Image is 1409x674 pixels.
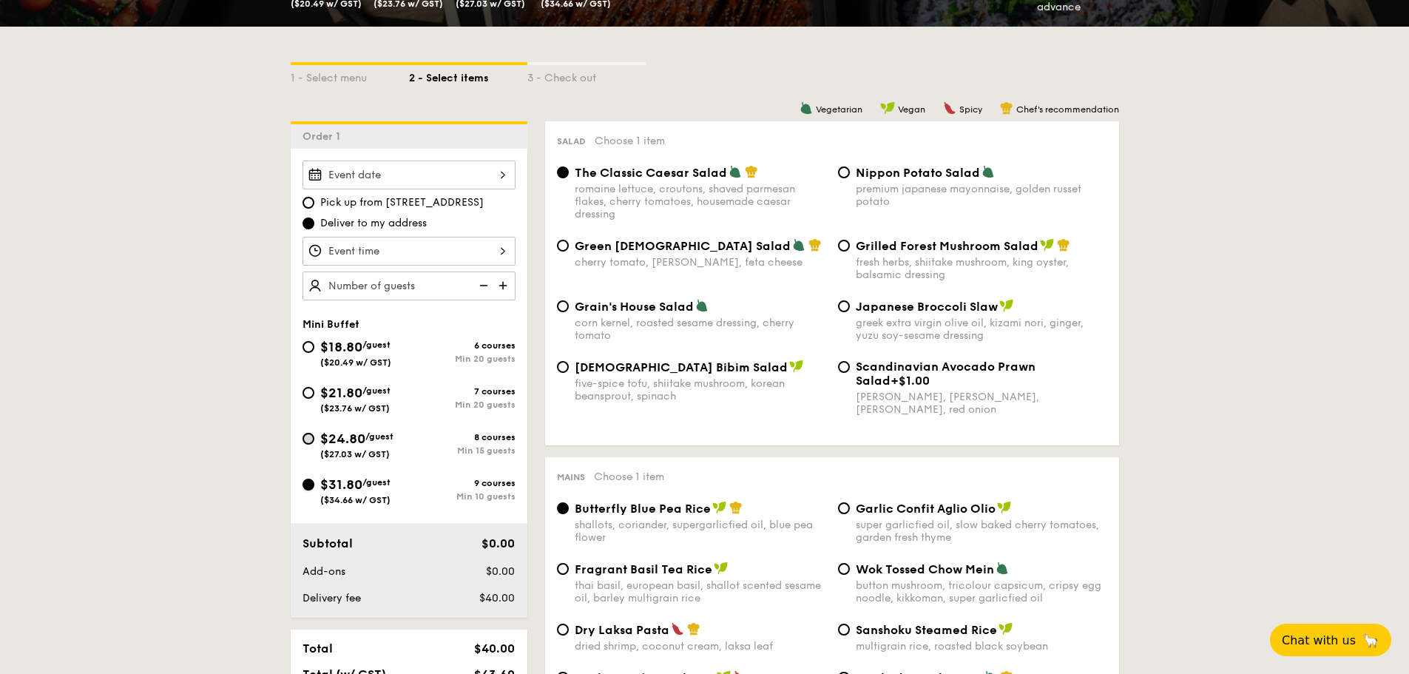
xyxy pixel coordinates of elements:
span: ($20.49 w/ GST) [320,357,391,368]
input: $24.80/guest($27.03 w/ GST)8 coursesMin 15 guests [303,433,314,445]
span: The Classic Caesar Salad [575,166,727,180]
div: 2 - Select items [409,65,527,86]
img: icon-chef-hat.a58ddaea.svg [687,622,700,636]
div: multigrain rice, roasted black soybean [856,640,1107,653]
input: Garlic Confit Aglio Oliosuper garlicfied oil, slow baked cherry tomatoes, garden fresh thyme [838,502,850,514]
div: Min 20 guests [409,400,516,410]
img: icon-vegetarian.fe4039eb.svg [996,562,1009,575]
span: Butterfly Blue Pea Rice [575,502,711,516]
img: icon-spicy.37a8142b.svg [671,622,684,636]
span: Add-ons [303,565,345,578]
input: Green [DEMOGRAPHIC_DATA] Saladcherry tomato, [PERSON_NAME], feta cheese [557,240,569,252]
img: icon-chef-hat.a58ddaea.svg [1057,238,1070,252]
span: Garlic Confit Aglio Olio [856,502,996,516]
input: Scandinavian Avocado Prawn Salad+$1.00[PERSON_NAME], [PERSON_NAME], [PERSON_NAME], red onion [838,361,850,373]
img: icon-vegan.f8ff3823.svg [789,360,804,373]
span: Chat with us [1282,633,1356,647]
div: Min 10 guests [409,491,516,502]
img: icon-chef-hat.a58ddaea.svg [808,238,822,252]
span: Choose 1 item [595,135,665,147]
div: [PERSON_NAME], [PERSON_NAME], [PERSON_NAME], red onion [856,391,1107,416]
img: icon-vegetarian.fe4039eb.svg [792,238,805,252]
span: $0.00 [482,536,515,550]
span: /guest [362,477,391,488]
span: $40.00 [474,641,515,656]
span: Grain's House Salad [575,300,694,314]
input: Pick up from [STREET_ADDRESS] [303,197,314,209]
img: icon-vegan.f8ff3823.svg [999,299,1014,312]
span: Wok Tossed Chow Mein [856,562,994,576]
div: fresh herbs, shiitake mushroom, king oyster, balsamic dressing [856,256,1107,281]
span: Deliver to my address [320,216,427,231]
span: Total [303,641,333,656]
span: $31.80 [320,476,362,493]
input: Number of guests [303,272,516,300]
span: Dry Laksa Pasta [575,623,669,637]
span: Choose 1 item [594,471,664,483]
input: Fragrant Basil Tea Ricethai basil, european basil, shallot scented sesame oil, barley multigrain ... [557,563,569,575]
div: Min 20 guests [409,354,516,364]
span: Salad [557,136,586,146]
img: icon-vegan.f8ff3823.svg [1040,238,1055,252]
span: $18.80 [320,339,362,355]
div: super garlicfied oil, slow baked cherry tomatoes, garden fresh thyme [856,519,1107,544]
img: icon-spicy.37a8142b.svg [943,101,956,115]
span: Mains [557,472,585,482]
span: /guest [365,431,393,442]
span: Mini Buffet [303,318,359,331]
input: The Classic Caesar Saladromaine lettuce, croutons, shaved parmesan flakes, cherry tomatoes, house... [557,166,569,178]
span: Sanshoku Steamed Rice [856,623,997,637]
input: Butterfly Blue Pea Riceshallots, coriander, supergarlicfied oil, blue pea flower [557,502,569,514]
div: button mushroom, tricolour capsicum, cripsy egg noodle, kikkoman, super garlicfied oil [856,579,1107,604]
span: Nippon Potato Salad [856,166,980,180]
input: Grain's House Saladcorn kernel, roasted sesame dressing, cherry tomato [557,300,569,312]
img: icon-vegetarian.fe4039eb.svg [695,299,709,312]
div: 6 courses [409,340,516,351]
div: 3 - Check out [527,65,646,86]
span: Vegetarian [816,104,862,115]
span: +$1.00 [891,374,930,388]
img: icon-reduce.1d2dbef1.svg [471,272,493,300]
div: shallots, coriander, supergarlicfied oil, blue pea flower [575,519,826,544]
input: [DEMOGRAPHIC_DATA] Bibim Saladfive-spice tofu, shiitake mushroom, korean beansprout, spinach [557,361,569,373]
input: Event date [303,161,516,189]
img: icon-vegan.f8ff3823.svg [714,562,729,575]
input: Deliver to my address [303,218,314,229]
span: ($34.66 w/ GST) [320,495,391,505]
div: Min 15 guests [409,445,516,456]
img: icon-vegetarian.fe4039eb.svg [981,165,995,178]
span: ($27.03 w/ GST) [320,449,390,459]
input: Nippon Potato Saladpremium japanese mayonnaise, golden russet potato [838,166,850,178]
input: Event time [303,237,516,266]
input: $31.80/guest($34.66 w/ GST)9 coursesMin 10 guests [303,479,314,491]
span: Vegan [898,104,925,115]
input: Dry Laksa Pastadried shrimp, coconut cream, laksa leaf [557,624,569,636]
span: /guest [362,385,391,396]
input: Sanshoku Steamed Ricemultigrain rice, roasted black soybean [838,624,850,636]
div: 1 - Select menu [291,65,409,86]
span: Grilled Forest Mushroom Salad [856,239,1038,253]
span: $0.00 [486,565,515,578]
span: $40.00 [479,592,515,604]
span: [DEMOGRAPHIC_DATA] Bibim Salad [575,360,788,374]
input: Japanese Broccoli Slawgreek extra virgin olive oil, kizami nori, ginger, yuzu soy-sesame dressing [838,300,850,312]
span: $24.80 [320,431,365,447]
span: Scandinavian Avocado Prawn Salad [856,360,1035,388]
img: icon-chef-hat.a58ddaea.svg [745,165,758,178]
img: icon-add.58712e84.svg [493,272,516,300]
span: Pick up from [STREET_ADDRESS] [320,195,484,210]
span: Order 1 [303,130,346,143]
div: dried shrimp, coconut cream, laksa leaf [575,640,826,653]
img: icon-vegan.f8ff3823.svg [999,622,1013,636]
div: romaine lettuce, croutons, shaved parmesan flakes, cherry tomatoes, housemade caesar dressing [575,183,826,220]
span: Green [DEMOGRAPHIC_DATA] Salad [575,239,791,253]
span: Chef's recommendation [1016,104,1119,115]
div: corn kernel, roasted sesame dressing, cherry tomato [575,317,826,342]
img: icon-chef-hat.a58ddaea.svg [1000,101,1013,115]
img: icon-chef-hat.a58ddaea.svg [729,501,743,514]
img: icon-vegan.f8ff3823.svg [712,501,727,514]
div: premium japanese mayonnaise, golden russet potato [856,183,1107,208]
div: 8 courses [409,432,516,442]
span: Spicy [959,104,982,115]
span: Japanese Broccoli Slaw [856,300,998,314]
